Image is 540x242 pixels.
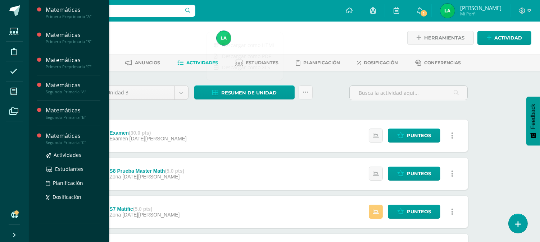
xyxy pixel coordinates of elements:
a: Descargar como XLS [207,62,283,73]
span: Planificación [303,60,340,65]
span: 1 [420,9,428,17]
span: Unidad 3 [107,86,169,99]
a: Punteos [388,205,440,219]
span: Dosificación [53,194,81,200]
span: Actividades [186,60,218,65]
strong: (5.0 pts) [133,206,153,212]
a: Conferencias [415,57,461,69]
span: Anuncios [135,60,160,65]
a: Actividad [477,31,531,45]
span: Actividades [54,152,81,158]
span: Planificación [53,180,83,186]
span: Herramientas [424,31,464,45]
div: Matemáticas [46,31,100,39]
a: MatemáticasSegundo Primaria "C" [46,132,100,145]
span: Punteos [407,167,431,180]
input: Busca un usuario... [33,5,195,17]
h1: Matemáticas [56,29,208,39]
div: Primero Preprimaria "B" [46,39,100,44]
input: Busca la actividad aquí... [350,86,467,100]
span: Punteos [407,129,431,142]
strong: (30.0 pts) [129,130,151,136]
span: Zona [109,212,121,218]
div: Matemáticas [46,106,100,115]
div: Matemáticas [46,81,100,89]
div: S7 Matific [109,206,180,212]
a: Planificación [296,57,340,69]
div: Segundo Primaria "A" [46,89,100,94]
span: Dosificación [364,60,398,65]
a: Planificación [46,179,100,187]
a: Actividades [46,151,100,159]
span: [PERSON_NAME] [460,4,502,11]
span: Actividad [494,31,522,45]
span: Mi Perfil [460,11,502,17]
span: Feedback [530,104,536,129]
div: Primero Preprimaria "A" [46,14,100,19]
img: 9a1e7f6ee7d2d53670f65b8a0401b2da.png [440,4,455,18]
span: Estudiantes [55,166,83,172]
span: Examen [109,136,128,141]
span: Punteos [407,205,431,218]
div: Matemáticas [46,132,100,140]
img: 9a1e7f6ee7d2d53670f65b8a0401b2da.png [217,31,231,45]
a: MatemáticasPrimero Preprimaria "B" [46,31,100,44]
a: Punteos [388,129,440,143]
span: [DATE][PERSON_NAME] [130,136,187,141]
a: MatemáticasPrimero Preprimaria "C" [46,56,100,69]
span: [DATE][PERSON_NAME] [122,174,180,180]
a: Punteos [388,167,440,181]
div: Segundo Primaria 'B' [56,39,208,46]
a: MatemáticasSegundo Primaria "A" [46,81,100,94]
div: Segundo Primaria "B" [46,115,100,120]
span: Zona [109,174,121,180]
a: Resumen de unidad [194,85,295,99]
a: Dosificación [357,57,398,69]
a: Herramientas [407,31,474,45]
div: Primero Preprimaria "C" [46,64,100,69]
span: Resumen de unidad [221,86,277,99]
a: Estudiantes [46,165,100,173]
div: Matemáticas [46,6,100,14]
a: Actividades [177,57,218,69]
a: Anuncios [125,57,160,69]
a: Descargar como HTML [207,39,283,51]
div: Matemáticas [46,56,100,64]
button: Feedback - Mostrar encuesta [526,97,540,145]
span: [DATE][PERSON_NAME] [122,212,180,218]
strong: (5.0 pts) [165,168,184,174]
a: Unidad 3 [101,86,188,99]
div: Segundo Primaria "C" [46,140,100,145]
div: Examen [109,130,186,136]
a: Dosificación [46,193,100,201]
a: MatemáticasSegundo Primaria "B" [46,106,100,120]
a: MatemáticasPrimero Preprimaria "A" [46,6,100,19]
div: S8 Prueba Master Math [109,168,184,174]
a: Descargar como PDF [207,51,283,62]
span: Conferencias [424,60,461,65]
